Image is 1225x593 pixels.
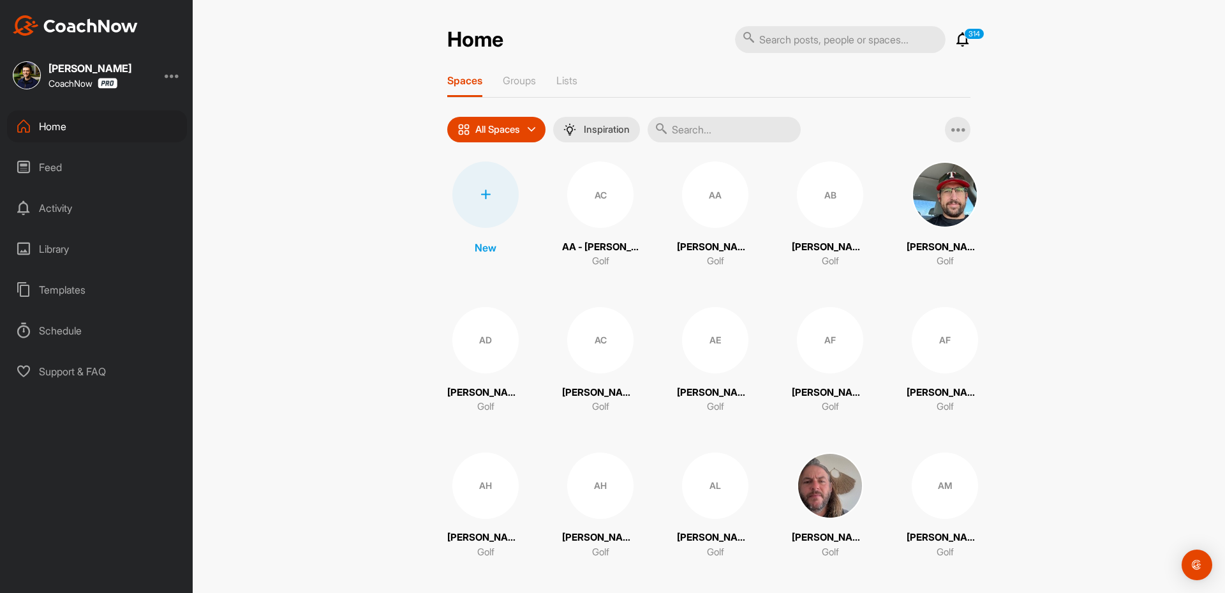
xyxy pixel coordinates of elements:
[822,254,839,269] p: Golf
[707,254,724,269] p: Golf
[447,453,524,560] a: AH[PERSON_NAME]Golf
[937,400,954,414] p: Golf
[677,453,754,560] a: AL[PERSON_NAME]Golf
[912,307,978,373] div: AF
[592,545,609,560] p: Golf
[797,161,863,228] div: AB
[477,400,494,414] p: Golf
[13,61,41,89] img: square_49fb5734a34dfb4f485ad8bdc13d6667.jpg
[592,400,609,414] p: Golf
[7,110,187,142] div: Home
[98,78,117,89] img: CoachNow Pro
[447,386,524,400] p: [PERSON_NAME]
[735,26,946,53] input: Search posts, people or spaces...
[7,151,187,183] div: Feed
[475,124,520,135] p: All Spaces
[1182,550,1212,580] div: Open Intercom Messenger
[792,386,868,400] p: [PERSON_NAME]
[7,356,187,387] div: Support & FAQ
[457,123,470,136] img: icon
[677,240,754,255] p: [PERSON_NAME]
[7,233,187,265] div: Library
[447,74,482,87] p: Spaces
[7,192,187,224] div: Activity
[677,307,754,414] a: AE[PERSON_NAME]Golf
[912,453,978,519] div: AM
[797,453,863,519] img: square_070bcfb37112b398d0b1e8e92526b093.jpg
[907,161,983,269] a: [PERSON_NAME]Golf
[452,453,519,519] div: AH
[48,78,117,89] div: CoachNow
[447,530,524,545] p: [PERSON_NAME]
[682,307,748,373] div: AE
[477,545,494,560] p: Golf
[792,530,868,545] p: [PERSON_NAME]
[556,74,577,87] p: Lists
[7,274,187,306] div: Templates
[503,74,536,87] p: Groups
[7,315,187,347] div: Schedule
[677,386,754,400] p: [PERSON_NAME]
[562,161,639,269] a: ACAA - [PERSON_NAME]Golf
[562,240,639,255] p: AA - [PERSON_NAME]
[907,453,983,560] a: AM[PERSON_NAME]Golf
[648,117,801,142] input: Search...
[562,386,639,400] p: [PERSON_NAME] De La [PERSON_NAME]
[447,27,503,52] h2: Home
[562,307,639,414] a: AC[PERSON_NAME] De La [PERSON_NAME]Golf
[447,307,524,414] a: AD[PERSON_NAME]Golf
[677,161,754,269] a: AA[PERSON_NAME]Golf
[907,386,983,400] p: [PERSON_NAME]
[682,161,748,228] div: AA
[792,161,868,269] a: AB[PERSON_NAME]Golf
[822,400,839,414] p: Golf
[907,530,983,545] p: [PERSON_NAME]
[937,254,954,269] p: Golf
[907,240,983,255] p: [PERSON_NAME]
[562,530,639,545] p: [PERSON_NAME]
[567,453,634,519] div: AH
[682,453,748,519] div: AL
[13,15,138,36] img: CoachNow
[907,307,983,414] a: AF[PERSON_NAME]Golf
[592,254,609,269] p: Golf
[584,124,630,135] p: Inspiration
[677,530,754,545] p: [PERSON_NAME]
[822,545,839,560] p: Golf
[792,307,868,414] a: AF[PERSON_NAME]Golf
[452,307,519,373] div: AD
[707,400,724,414] p: Golf
[48,63,131,73] div: [PERSON_NAME]
[567,307,634,373] div: AC
[792,453,868,560] a: [PERSON_NAME]Golf
[797,307,863,373] div: AF
[964,28,984,40] p: 314
[937,545,954,560] p: Golf
[912,161,978,228] img: square_1977211304866c651fe8574bfd4e6d3a.jpg
[707,545,724,560] p: Golf
[792,240,868,255] p: [PERSON_NAME]
[567,161,634,228] div: AC
[563,123,576,136] img: menuIcon
[475,240,496,255] p: New
[562,453,639,560] a: AH[PERSON_NAME]Golf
